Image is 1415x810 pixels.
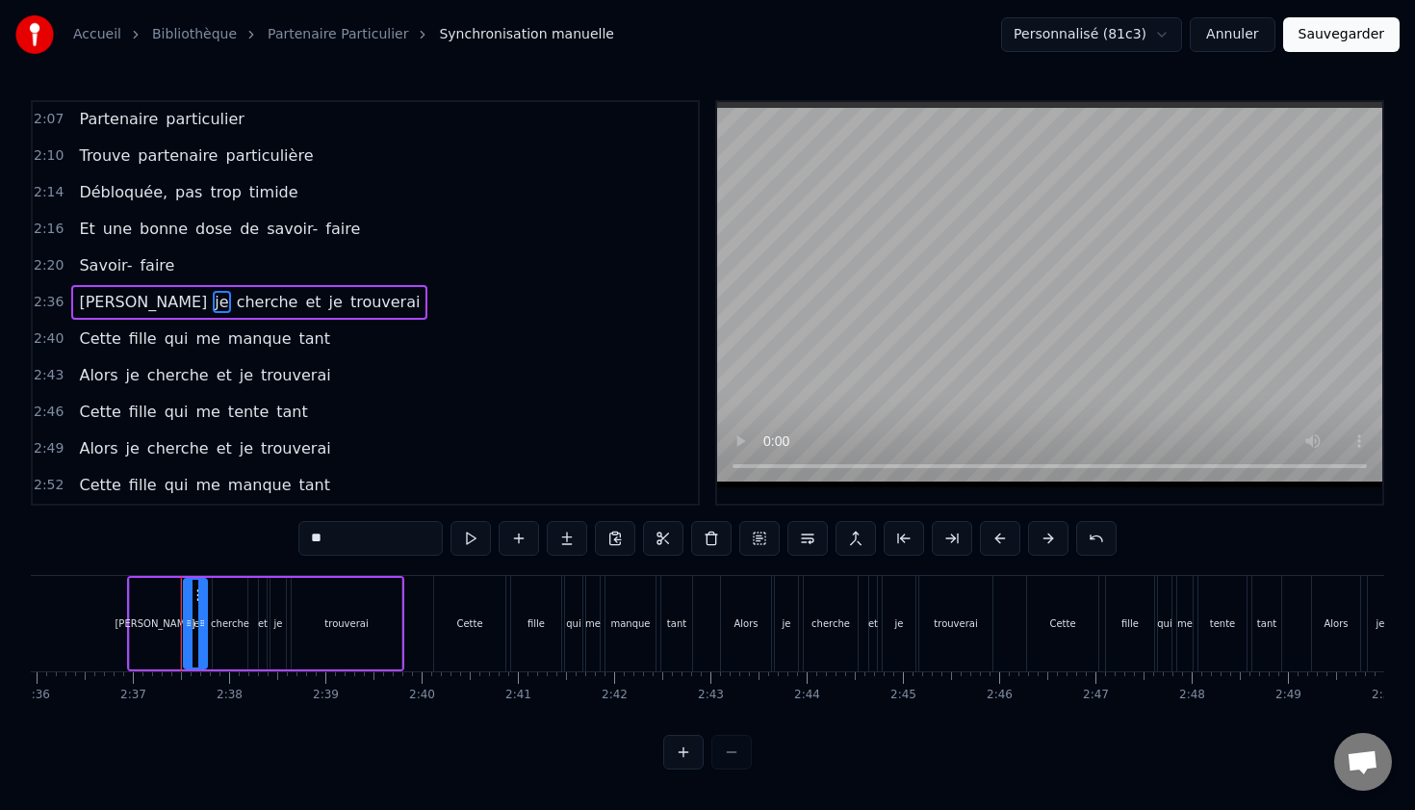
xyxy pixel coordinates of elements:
[217,688,243,703] div: 2:38
[1083,688,1109,703] div: 2:47
[77,181,169,203] span: Débloquée,
[115,616,194,631] div: [PERSON_NAME]
[124,364,141,386] span: je
[733,616,758,631] div: Alors
[895,616,904,631] div: je
[127,401,159,423] span: fille
[77,474,122,496] span: Cette
[77,437,119,459] span: Alors
[193,327,221,350] span: me
[34,110,64,129] span: 2:07
[566,616,580,631] div: qui
[208,181,243,203] span: trop
[163,327,191,350] span: qui
[226,327,294,350] span: manque
[127,327,159,350] span: fille
[783,616,791,631] div: je
[259,437,333,459] span: trouverai
[211,616,249,631] div: cherche
[268,25,408,44] a: Partenaire Particulier
[1257,616,1276,631] div: tant
[602,688,628,703] div: 2:42
[505,688,531,703] div: 2:41
[124,437,141,459] span: je
[238,218,261,240] span: de
[238,364,255,386] span: je
[77,364,119,386] span: Alors
[127,474,159,496] span: fille
[987,688,1013,703] div: 2:46
[138,254,176,276] span: faire
[34,439,64,458] span: 2:49
[265,218,320,240] span: savoir-
[77,108,160,130] span: Partenaire
[235,291,300,313] span: cherche
[585,616,601,631] div: me
[610,616,650,631] div: manque
[34,403,64,422] span: 2:46
[297,474,333,496] span: tant
[173,181,204,203] span: pas
[34,183,64,202] span: 2:14
[223,144,315,167] span: particulière
[1177,616,1193,631] div: me
[34,146,64,166] span: 2:10
[794,688,820,703] div: 2:44
[163,474,191,496] span: qui
[868,616,878,631] div: et
[297,327,333,350] span: tant
[811,616,850,631] div: cherche
[213,291,230,313] span: je
[192,616,200,631] div: je
[274,616,283,631] div: je
[15,15,54,54] img: youka
[1190,17,1274,52] button: Annuler
[77,291,209,313] span: [PERSON_NAME]
[34,366,64,385] span: 2:43
[163,401,191,423] span: qui
[34,476,64,495] span: 2:52
[1334,733,1392,791] div: Ouvrir le chat
[1210,616,1235,631] div: tente
[101,218,134,240] span: une
[238,437,255,459] span: je
[890,688,916,703] div: 2:45
[145,437,211,459] span: cherche
[226,401,270,423] span: tente
[136,144,219,167] span: partenaire
[1121,616,1139,631] div: fille
[1275,688,1301,703] div: 2:49
[215,364,234,386] span: et
[1324,616,1348,631] div: Alors
[77,401,122,423] span: Cette
[439,25,614,44] span: Synchronisation manuelle
[348,291,423,313] span: trouverai
[667,616,686,631] div: tant
[409,688,435,703] div: 2:40
[138,218,190,240] span: bonne
[327,291,345,313] span: je
[527,616,545,631] div: fille
[152,25,237,44] a: Bibliothèque
[73,25,121,44] a: Accueil
[1157,616,1171,631] div: qui
[324,616,368,631] div: trouverai
[73,25,614,44] nav: breadcrumb
[77,254,134,276] span: Savoir-
[323,218,362,240] span: faire
[77,218,96,240] span: Et
[698,688,724,703] div: 2:43
[274,401,310,423] span: tant
[34,256,64,275] span: 2:20
[34,329,64,349] span: 2:40
[77,144,132,167] span: Trouve
[215,437,234,459] span: et
[456,616,482,631] div: Cette
[226,474,294,496] span: manque
[193,474,221,496] span: me
[193,218,234,240] span: dose
[1372,688,1398,703] div: 2:50
[303,291,322,313] span: et
[24,688,50,703] div: 2:36
[1376,616,1385,631] div: je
